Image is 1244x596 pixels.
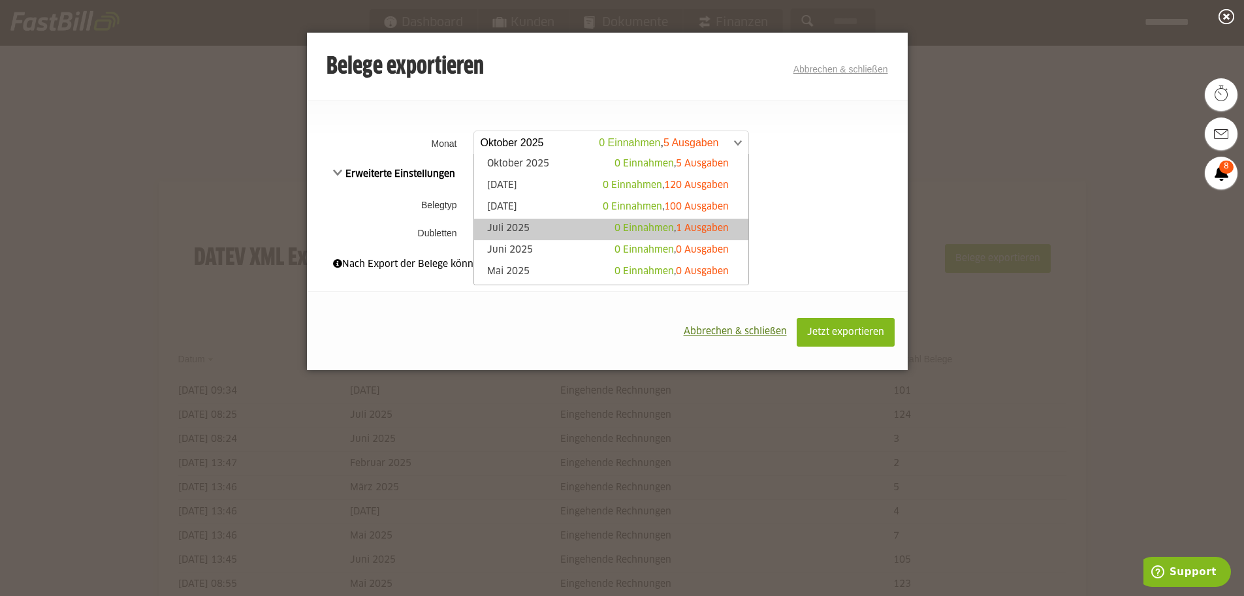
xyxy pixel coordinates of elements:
span: 100 Ausgaben [664,202,729,212]
div: , [614,222,729,235]
th: Monat [307,127,470,160]
th: Dubletten [307,222,470,244]
a: Mai 2025 [481,265,742,280]
span: Erweiterte Einstellungen [333,170,456,179]
a: [DATE] [481,179,742,194]
a: Juli 2025 [481,222,742,237]
span: 120 Ausgaben [664,181,729,190]
button: Jetzt exportieren [797,318,895,347]
span: 5 Ausgaben [676,159,729,168]
a: Abbrechen & schließen [793,64,888,74]
button: Abbrechen & schließen [674,318,797,345]
h3: Belege exportieren [327,54,484,80]
div: , [603,179,729,192]
span: 8 [1219,161,1234,174]
div: , [603,200,729,213]
a: Oktober 2025 [481,157,742,172]
span: 0 Einnahmen [603,202,662,212]
a: 8 [1205,157,1237,189]
span: 0 Einnahmen [614,245,674,255]
a: [DATE] [481,200,742,215]
span: 0 Einnahmen [614,267,674,276]
a: Juni 2025 [481,243,742,259]
span: Abbrechen & schließen [684,327,787,336]
div: , [614,243,729,257]
th: Belegtyp [307,188,470,222]
span: 0 Einnahmen [614,224,674,233]
div: Nach Export der Belege können diese nicht mehr bearbeitet werden. [333,257,882,272]
span: 0 Einnahmen [614,159,674,168]
div: , [614,265,729,278]
iframe: Öffnet ein Widget, in dem Sie weitere Informationen finden [1143,557,1231,589]
span: 0 Ausgaben [676,267,729,276]
span: 0 Ausgaben [676,245,729,255]
span: 1 Ausgaben [676,224,729,233]
span: 0 Einnahmen [603,181,662,190]
div: , [614,157,729,170]
span: Jetzt exportieren [807,328,884,337]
